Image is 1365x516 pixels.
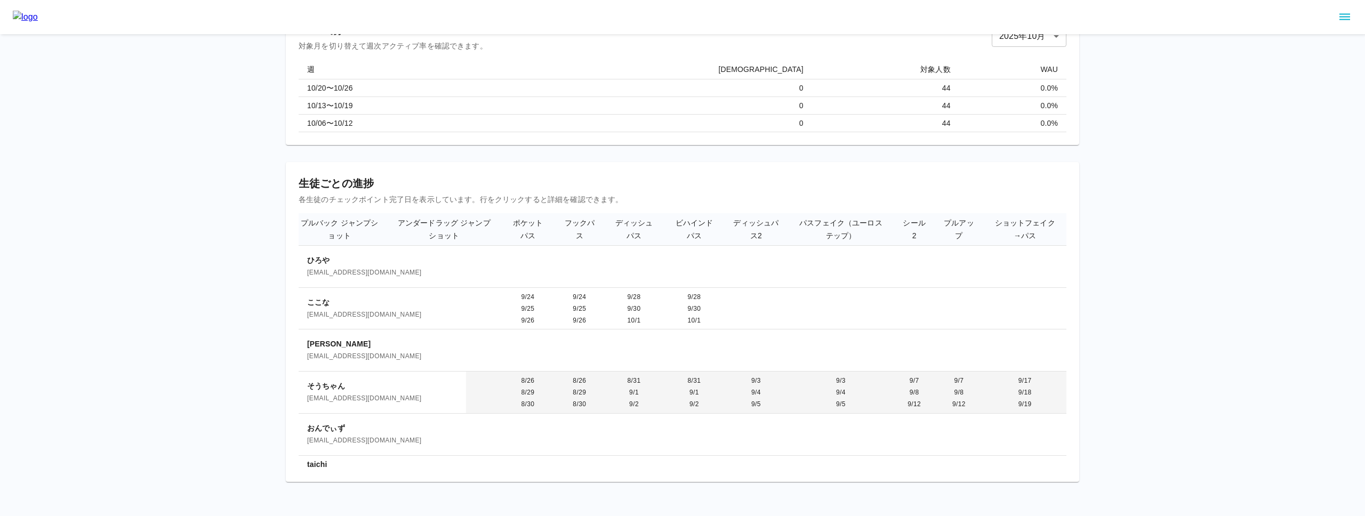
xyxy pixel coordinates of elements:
[494,79,812,96] td: 0
[299,41,487,51] p: 対象月を切り替えて週次アクティブ率を確認できます。
[307,381,457,391] p: そうちゃん
[307,268,457,278] span: [EMAIL_ADDRESS][DOMAIN_NAME]
[788,213,894,246] th: パスフェイク（ユーロステップ）
[307,297,457,308] p: ここな
[573,293,586,324] span: 9/24 9/25 9/26
[992,26,1066,47] div: 2025年10月
[292,213,388,246] th: プルバック ジャンプショット
[388,213,501,246] th: アンダードラッグ ジャンプショット
[1018,377,1032,408] span: 9/17 9/18 9/19
[812,60,959,79] th: 対象人数
[894,213,935,246] th: シール2
[307,423,457,433] p: おんでぃず
[307,459,457,470] p: taichi
[959,114,1066,132] td: 0.0 %
[13,11,38,23] img: logo
[299,175,1066,192] h6: 生徒ごとの進捗
[494,114,812,132] td: 0
[812,79,959,96] td: 44
[687,377,701,408] span: 8/31 9/1 9/2
[812,114,959,132] td: 44
[307,351,457,362] span: [EMAIL_ADDRESS][DOMAIN_NAME]
[307,338,457,349] p: [PERSON_NAME]
[299,96,494,114] td: 10/13〜10/19
[812,96,959,114] td: 44
[959,60,1066,79] th: WAU
[959,96,1066,114] td: 0.0 %
[1336,8,1354,26] button: sidemenu
[299,194,1066,205] p: 各生徒のチェックポイント完了日を表示しています。行をクリックすると詳細を確認できます。
[983,213,1066,246] th: ショットフェイク→パス
[604,213,664,246] th: ディッシュパス
[628,293,641,324] span: 9/28 9/30 10/1
[628,377,641,408] span: 8/31 9/1 9/2
[299,114,494,132] td: 10/06〜10/12
[307,393,457,404] span: [EMAIL_ADDRESS][DOMAIN_NAME]
[959,79,1066,96] td: 0.0 %
[935,213,984,246] th: プルアップ
[687,293,701,324] span: 9/28 9/30 10/1
[555,213,604,246] th: フックパス
[299,79,494,96] td: 10/20〜10/26
[836,377,846,408] span: 9/3 9/4 9/5
[299,60,494,79] th: 週
[494,60,812,79] th: [DEMOGRAPHIC_DATA]
[952,377,966,408] span: 9/7 9/8 9/12
[724,213,788,246] th: ディッシュパス2
[501,213,555,246] th: ポケットパス
[908,377,921,408] span: 9/7 9/8 9/12
[573,377,586,408] span: 8/26 8/29 8/30
[307,255,457,265] p: ひろや
[494,96,812,114] td: 0
[307,436,457,446] span: [EMAIL_ADDRESS][DOMAIN_NAME]
[307,310,457,320] span: [EMAIL_ADDRESS][DOMAIN_NAME]
[521,377,534,408] span: 8/26 8/29 8/30
[521,293,534,324] span: 9/24 9/25 9/26
[751,377,761,408] span: 9/3 9/4 9/5
[664,213,725,246] th: ビハインドパス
